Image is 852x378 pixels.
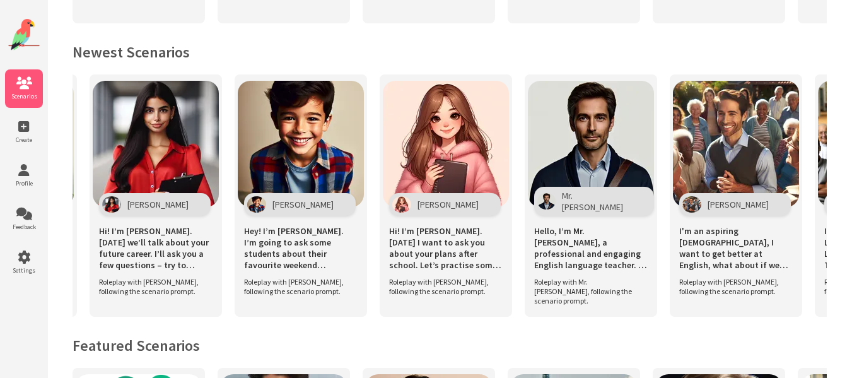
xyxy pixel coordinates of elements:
span: [PERSON_NAME] [708,199,769,210]
span: Settings [5,266,43,275]
img: Character [247,196,266,213]
span: Roleplay with [PERSON_NAME], following the scenario prompt. [679,277,786,296]
span: Roleplay with Mr. [PERSON_NAME], following the scenario prompt. [534,277,641,305]
img: Character [537,193,556,210]
span: Hello, I’m Mr. [PERSON_NAME], a professional and engaging English language teacher. I specialize ... [534,225,648,271]
img: Scenario Image [238,81,364,207]
img: Character [682,196,701,213]
span: Hey! I’m [PERSON_NAME]. I’m going to ask some students about their favourite weekend activities. ... [244,225,358,271]
h2: Newest Scenarios [73,42,827,62]
span: Roleplay with [PERSON_NAME], following the scenario prompt. [389,277,496,296]
span: Hi! I’m [PERSON_NAME]. [DATE] we’ll talk about your future career. I’ll ask you a few questions –... [99,225,213,271]
span: Profile [5,179,43,187]
img: Scenario Image [528,81,654,207]
span: [PERSON_NAME] [417,199,479,210]
span: Mr. [PERSON_NAME] [562,190,632,213]
span: Hi! I’m [PERSON_NAME]. [DATE] I want to ask you about your plans after school. Let’s practise som... [389,225,503,271]
img: Website Logo [8,19,40,50]
h2: Featured Scenarios [73,336,827,355]
span: [PERSON_NAME] [272,199,334,210]
span: Create [5,136,43,144]
img: Character [102,196,121,213]
span: Feedback [5,223,43,231]
span: [PERSON_NAME] [127,199,189,210]
span: I'm an aspiring [DEMOGRAPHIC_DATA], I want to get better at English, what about if we have a conv... [679,225,793,271]
img: Scenario Image [383,81,509,207]
img: Scenario Image [93,81,219,207]
img: Scenario Image [673,81,799,207]
span: Roleplay with [PERSON_NAME], following the scenario prompt. [99,277,206,296]
span: Roleplay with [PERSON_NAME], following the scenario prompt. [244,277,351,296]
img: Character [392,196,411,213]
span: Scenarios [5,92,43,100]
